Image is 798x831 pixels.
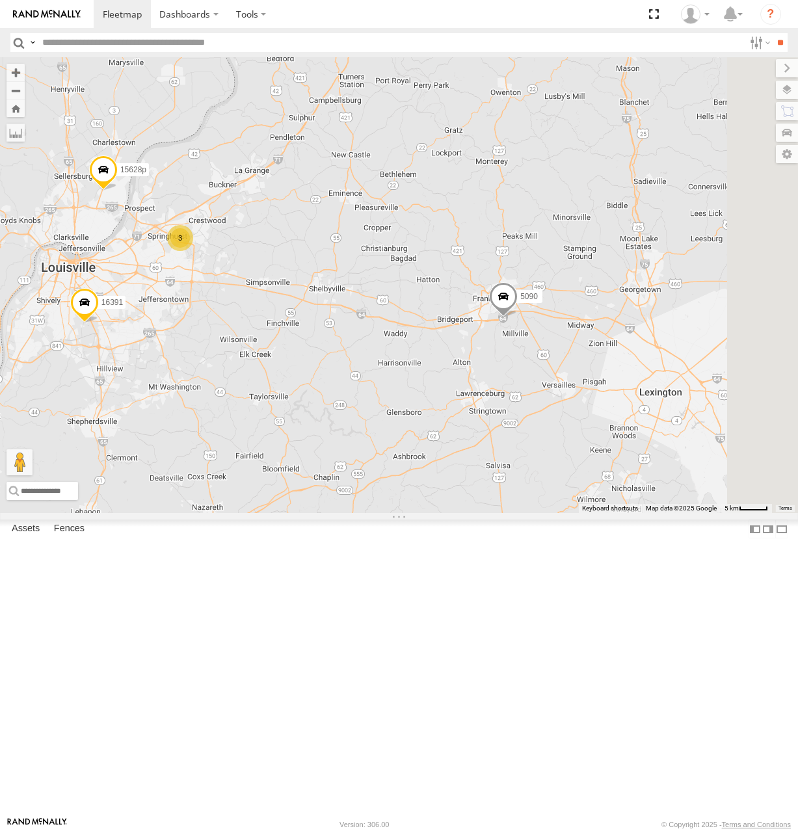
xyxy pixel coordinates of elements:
[7,81,25,99] button: Zoom out
[762,520,775,538] label: Dock Summary Table to the Right
[7,818,67,831] a: Visit our Website
[7,449,33,475] button: Drag Pegman onto the map to open Street View
[676,5,714,24] div: Paul Withrow
[7,64,25,81] button: Zoom in
[27,33,38,52] label: Search Query
[646,505,717,512] span: Map data ©2025 Google
[167,225,193,251] div: 3
[661,821,791,828] div: © Copyright 2025 -
[13,10,81,19] img: rand-logo.svg
[760,4,781,25] i: ?
[749,520,762,538] label: Dock Summary Table to the Left
[778,505,792,510] a: Terms (opens in new tab)
[7,99,25,117] button: Zoom Home
[339,821,389,828] div: Version: 306.00
[775,520,788,538] label: Hide Summary Table
[582,504,638,513] button: Keyboard shortcuts
[721,504,772,513] button: Map Scale: 5 km per 41 pixels
[722,821,791,828] a: Terms and Conditions
[520,291,538,300] span: 5090
[725,505,739,512] span: 5 km
[47,520,91,538] label: Fences
[101,297,122,306] span: 16391
[745,33,773,52] label: Search Filter Options
[5,520,46,538] label: Assets
[120,165,146,174] span: 15628p
[7,124,25,142] label: Measure
[776,145,798,163] label: Map Settings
